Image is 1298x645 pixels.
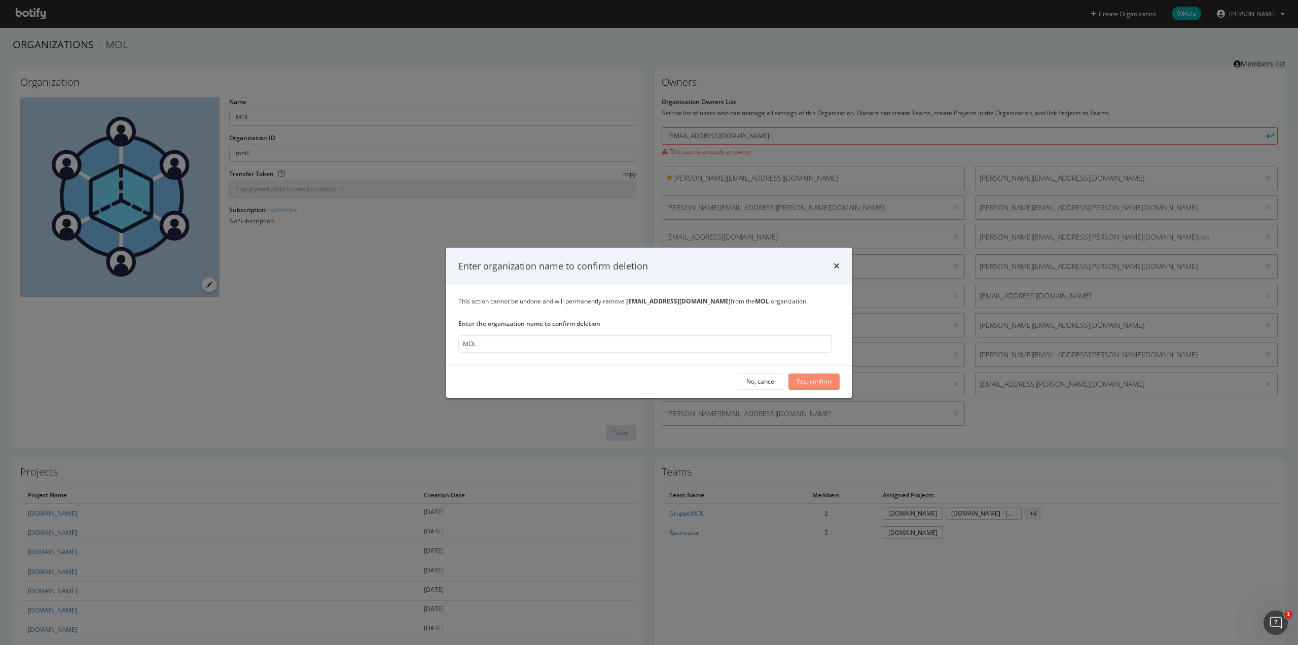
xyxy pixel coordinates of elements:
div: times [834,259,840,273]
div: No, cancel [746,377,776,386]
iframe: Intercom live chat [1264,610,1288,635]
button: No, cancel [738,374,784,390]
span: 1 [1284,610,1292,619]
label: Enter the organization name to confirm deletion [458,319,832,328]
div: This action cannot be undone and will permanently remove from the organization. [458,297,840,305]
b: MOL [755,297,769,305]
div: Yes, confirm [797,377,832,386]
button: Yes, confirm [788,374,840,390]
input: MOL [458,335,832,353]
div: modal [446,247,852,397]
b: [EMAIL_ADDRESS][DOMAIN_NAME] [626,297,731,305]
div: Enter organization name to confirm deletion [458,259,648,273]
